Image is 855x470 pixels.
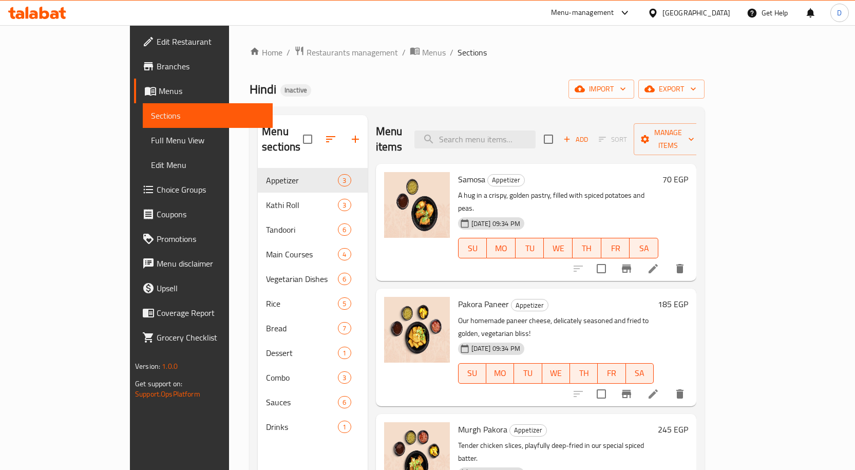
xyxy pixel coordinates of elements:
a: Menus [134,79,273,103]
span: Tandoori [266,223,338,236]
a: Edit menu item [647,388,659,400]
span: Grocery Checklist [157,331,264,344]
span: MO [490,366,510,381]
img: Samosa [384,172,450,238]
span: 3 [338,200,350,210]
span: Version: [135,360,160,373]
a: Grocery Checklist [134,325,273,350]
div: Drinks1 [258,415,367,439]
span: WE [548,241,568,256]
div: Kathi Roll [266,199,338,211]
a: Support.OpsPlatform [135,387,200,401]
span: [DATE] 09:34 PM [467,219,524,229]
span: Edit Restaurant [157,35,264,48]
button: SA [630,238,658,258]
div: Inactive [280,84,311,97]
span: Bread [266,322,338,334]
a: Upsell [134,276,273,300]
span: Select to update [591,383,612,405]
span: 6 [338,398,350,407]
a: Restaurants management [294,46,398,59]
span: Pakora Paneer [458,296,509,312]
span: TU [520,241,540,256]
button: Manage items [634,123,702,155]
button: SU [458,238,487,258]
a: Coverage Report [134,300,273,325]
button: delete [668,256,692,281]
span: Promotions [157,233,264,245]
div: Menu-management [551,7,614,19]
div: items [338,347,351,359]
button: Branch-specific-item [614,382,639,406]
span: 6 [338,274,350,284]
div: Main Courses [266,248,338,260]
span: Menus [159,85,264,97]
a: Edit menu item [647,262,659,275]
input: search [414,130,536,148]
span: FR [602,366,621,381]
div: Rice [266,297,338,310]
div: Bread7 [258,316,367,341]
div: Sauces6 [258,390,367,415]
h2: Menu items [376,124,403,155]
div: Appetizer [487,174,525,186]
span: Restaurants management [307,46,398,59]
button: WE [544,238,573,258]
button: delete [668,382,692,406]
span: Drinks [266,421,338,433]
button: SU [458,363,486,384]
p: Our homemade paneer cheese, delicately seasoned and fried to golden, vegetarian bliss! [458,314,654,340]
div: Dessert1 [258,341,367,365]
img: Pakora Paneer [384,297,450,363]
span: SA [630,366,650,381]
span: TU [518,366,538,381]
span: Add [562,134,590,145]
span: Samosa [458,172,485,187]
span: SU [463,241,483,256]
span: 6 [338,225,350,235]
span: WE [546,366,566,381]
span: 5 [338,299,350,309]
span: Combo [266,371,338,384]
a: Coupons [134,202,273,227]
span: [DATE] 09:34 PM [467,344,524,353]
span: Select to update [591,258,612,279]
h6: 185 EGP [658,297,688,311]
span: Choice Groups [157,183,264,196]
span: Manage items [642,126,694,152]
span: Select all sections [297,128,318,150]
span: Appetizer [510,424,546,436]
button: SA [626,363,654,384]
span: 1 [338,348,350,358]
p: A hug in a crispy, golden pastry, filled with spiced potatoes and peas. [458,189,658,215]
a: Choice Groups [134,177,273,202]
span: 3 [338,176,350,185]
span: import [577,83,626,96]
span: Sauces [266,396,338,408]
button: TH [570,363,598,384]
span: Murgh Pakora [458,422,507,437]
button: FR [598,363,625,384]
a: Branches [134,54,273,79]
span: Inactive [280,86,311,95]
span: MO [491,241,511,256]
span: Appetizer [488,174,524,186]
div: items [338,421,351,433]
span: Edit Menu [151,159,264,171]
span: 1 [338,422,350,432]
li: / [450,46,453,59]
div: items [338,174,351,186]
a: Full Menu View [143,128,273,153]
button: Add section [343,127,368,152]
span: FR [605,241,626,256]
div: Appetizer [511,299,548,311]
li: / [402,46,406,59]
span: Sort sections [318,127,343,152]
a: Edit Restaurant [134,29,273,54]
div: items [338,199,351,211]
span: Menu disclaimer [157,257,264,270]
